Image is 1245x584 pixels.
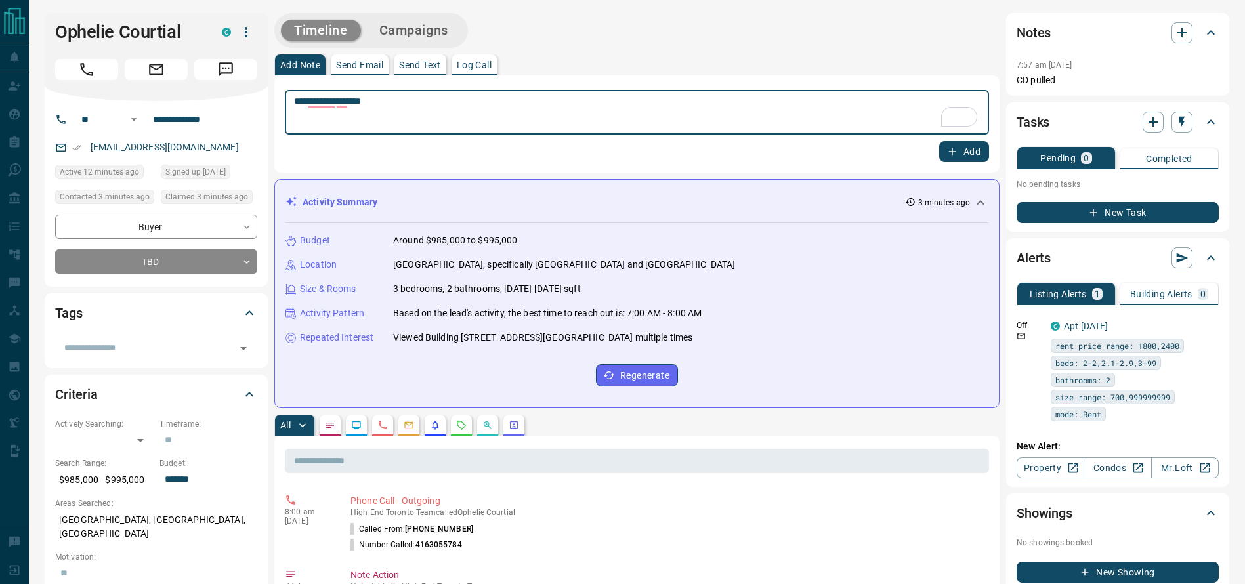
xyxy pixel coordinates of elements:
h2: Showings [1017,503,1072,524]
p: Size & Rooms [300,282,356,296]
h2: Notes [1017,22,1051,43]
button: Open [126,112,142,127]
p: Listing Alerts [1030,289,1087,299]
p: Repeated Interest [300,331,373,344]
span: bathrooms: 2 [1055,373,1110,386]
p: CD pulled [1017,73,1219,87]
div: Tags [55,297,257,329]
div: condos.ca [1051,322,1060,331]
p: All [280,421,291,430]
a: Mr.Loft [1151,457,1219,478]
span: Email [125,59,188,80]
svg: Notes [325,420,335,430]
div: TBD [55,249,257,274]
p: Completed [1146,154,1192,163]
a: [EMAIL_ADDRESS][DOMAIN_NAME] [91,142,239,152]
p: Log Call [457,60,492,70]
p: Budget [300,234,330,247]
span: size range: 700,999999999 [1055,390,1170,404]
span: beds: 2-2,2.1-2.9,3-99 [1055,356,1156,369]
button: New Task [1017,202,1219,223]
div: Notes [1017,17,1219,49]
div: Criteria [55,379,257,410]
p: 3 bedrooms, 2 bathrooms, [DATE]-[DATE] sqft [393,282,581,296]
span: rent price range: 1800,2400 [1055,339,1179,352]
span: 4163055784 [415,540,462,549]
p: New Alert: [1017,440,1219,453]
p: Phone Call - Outgoing [350,494,984,508]
span: [PHONE_NUMBER] [405,524,473,533]
p: 7:57 am [DATE] [1017,60,1072,70]
span: Message [194,59,257,80]
button: Timeline [281,20,361,41]
div: Buyer [55,215,257,239]
p: [GEOGRAPHIC_DATA], specifically [GEOGRAPHIC_DATA] and [GEOGRAPHIC_DATA] [393,258,735,272]
button: New Showing [1017,562,1219,583]
p: Called From: [350,523,473,535]
span: Contacted 3 minutes ago [60,190,150,203]
p: 0 [1084,154,1089,163]
h2: Tags [55,302,82,323]
button: Campaigns [366,20,461,41]
a: Apt [DATE] [1064,321,1108,331]
p: 1 [1095,289,1100,299]
div: Tue Sep 16 2025 [161,190,257,208]
p: Viewed Building [STREET_ADDRESS][GEOGRAPHIC_DATA] multiple times [393,331,692,344]
svg: Lead Browsing Activity [351,420,362,430]
h2: Tasks [1017,112,1049,133]
h2: Criteria [55,384,98,405]
p: Search Range: [55,457,153,469]
div: Tasks [1017,106,1219,138]
p: Budget: [159,457,257,469]
a: Property [1017,457,1084,478]
p: Activity Summary [303,196,377,209]
button: Regenerate [596,364,678,386]
span: Claimed 3 minutes ago [165,190,248,203]
svg: Agent Actions [509,420,519,430]
svg: Requests [456,420,467,430]
p: Send Text [399,60,441,70]
span: Signed up [DATE] [165,165,226,178]
span: mode: Rent [1055,407,1101,421]
p: Actively Searching: [55,418,153,430]
p: No showings booked [1017,537,1219,549]
div: Tue Sep 16 2025 [55,165,154,183]
p: 3 minutes ago [918,197,970,209]
p: Location [300,258,337,272]
p: No pending tasks [1017,175,1219,194]
p: Activity Pattern [300,306,364,320]
p: [DATE] [285,516,331,526]
p: 0 [1200,289,1206,299]
p: Pending [1040,154,1076,163]
p: Number Called: [350,539,462,551]
svg: Email [1017,331,1026,341]
p: Off [1017,320,1043,331]
h1: Ophelie Courtial [55,22,202,43]
p: 8:00 am [285,507,331,516]
p: Timeframe: [159,418,257,430]
svg: Emails [404,420,414,430]
p: Around $985,000 to $995,000 [393,234,518,247]
p: Send Email [336,60,383,70]
p: Note Action [350,568,984,582]
div: Tue Sep 16 2025 [55,190,154,208]
p: Building Alerts [1130,289,1192,299]
textarea: To enrich screen reader interactions, please activate Accessibility in Grammarly extension settings [294,96,980,129]
p: Add Note [280,60,320,70]
svg: Email Verified [72,143,81,152]
span: Call [55,59,118,80]
p: High End Toronto Team called Ophelie Courtial [350,508,984,517]
div: Fri Jul 22 2016 [161,165,257,183]
h2: Alerts [1017,247,1051,268]
p: Motivation: [55,551,257,563]
button: Add [939,141,989,162]
div: Alerts [1017,242,1219,274]
svg: Listing Alerts [430,420,440,430]
div: condos.ca [222,28,231,37]
a: Condos [1084,457,1151,478]
div: Activity Summary3 minutes ago [285,190,988,215]
p: Based on the lead's activity, the best time to reach out is: 7:00 AM - 8:00 AM [393,306,702,320]
svg: Opportunities [482,420,493,430]
p: [GEOGRAPHIC_DATA], [GEOGRAPHIC_DATA], [GEOGRAPHIC_DATA] [55,509,257,545]
span: Active 12 minutes ago [60,165,139,178]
